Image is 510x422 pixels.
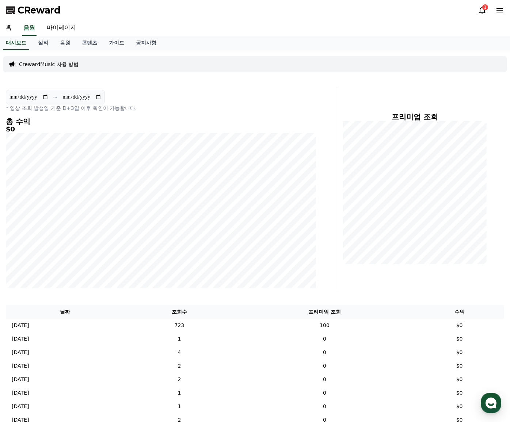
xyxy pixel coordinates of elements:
a: 마이페이지 [41,20,82,36]
td: 2 [124,359,235,373]
p: [DATE] [12,349,29,356]
p: * 영상 조회 발생일 기준 D+3일 이후 확인이 가능합니다. [6,104,316,112]
td: $0 [415,346,504,359]
h4: 총 수익 [6,118,316,126]
td: $0 [415,332,504,346]
td: $0 [415,400,504,413]
a: 1 [478,6,487,15]
td: 0 [235,386,415,400]
p: [DATE] [12,376,29,383]
a: CrewardMusic 사용 방법 [19,61,79,68]
span: 홈 [23,242,27,248]
td: 1 [124,386,235,400]
p: [DATE] [12,362,29,370]
p: [DATE] [12,389,29,397]
td: 1 [124,400,235,413]
p: [DATE] [12,403,29,410]
span: 대화 [67,243,76,249]
a: 설정 [94,231,140,250]
a: 음원 [22,20,37,36]
a: CReward [6,4,61,16]
p: [DATE] [12,335,29,343]
a: 음원 [54,36,76,50]
td: 0 [235,332,415,346]
th: 수익 [415,305,504,319]
td: 0 [235,346,415,359]
p: ~ [53,93,58,101]
td: $0 [415,359,504,373]
td: 0 [235,359,415,373]
a: 가이드 [103,36,130,50]
td: 0 [235,373,415,386]
span: CReward [18,4,61,16]
td: 0 [235,400,415,413]
td: 1 [124,332,235,346]
a: 대화 [48,231,94,250]
td: 100 [235,319,415,332]
th: 프리미엄 조회 [235,305,415,319]
h4: 프리미엄 조회 [343,113,487,121]
th: 날짜 [6,305,124,319]
td: 723 [124,319,235,332]
p: [DATE] [12,322,29,329]
a: 홈 [2,231,48,250]
th: 조회수 [124,305,235,319]
a: 대시보드 [3,36,29,50]
td: 4 [124,346,235,359]
td: 2 [124,373,235,386]
td: $0 [415,319,504,332]
a: 실적 [32,36,54,50]
a: 콘텐츠 [76,36,103,50]
div: 1 [482,4,488,10]
a: 공지사항 [130,36,162,50]
td: $0 [415,373,504,386]
td: $0 [415,386,504,400]
span: 설정 [113,242,122,248]
h5: $0 [6,126,316,133]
